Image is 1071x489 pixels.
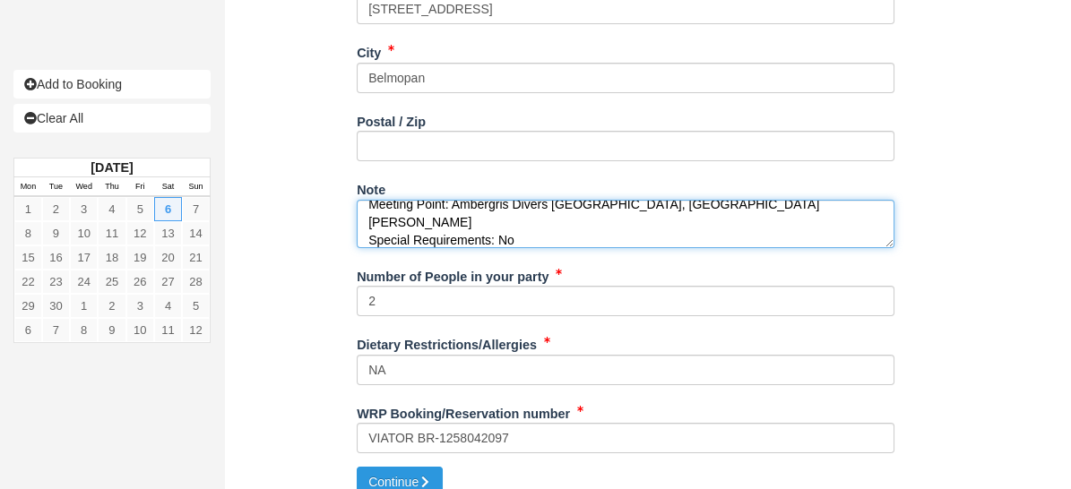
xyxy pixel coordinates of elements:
a: 16 [42,245,70,270]
a: 4 [154,294,182,318]
a: 6 [14,318,42,342]
a: 25 [98,270,125,294]
a: Clear All [13,104,211,133]
a: 4 [98,197,125,221]
a: 6 [154,197,182,221]
a: 7 [42,318,70,342]
label: Dietary Restrictions/Allergies [357,330,537,355]
th: Fri [126,177,154,197]
a: 24 [70,270,98,294]
a: 30 [42,294,70,318]
th: Tue [42,177,70,197]
th: Thu [98,177,125,197]
strong: [DATE] [91,160,133,175]
th: Sat [154,177,182,197]
a: 8 [14,221,42,245]
label: Note [357,175,385,200]
a: 20 [154,245,182,270]
a: 9 [98,318,125,342]
label: City [357,38,381,63]
a: 29 [14,294,42,318]
a: 7 [182,197,210,221]
a: 12 [126,221,154,245]
a: 11 [154,318,182,342]
a: 19 [126,245,154,270]
a: 14 [182,221,210,245]
a: 15 [14,245,42,270]
a: 3 [70,197,98,221]
a: 2 [98,294,125,318]
a: 2 [42,197,70,221]
th: Mon [14,177,42,197]
a: 9 [42,221,70,245]
a: 12 [182,318,210,342]
a: 13 [154,221,182,245]
a: 26 [126,270,154,294]
label: Postal / Zip [357,107,426,132]
a: 10 [126,318,154,342]
a: 11 [98,221,125,245]
a: 22 [14,270,42,294]
a: 1 [70,294,98,318]
th: Sun [182,177,210,197]
a: 27 [154,270,182,294]
a: 18 [98,245,125,270]
a: 5 [182,294,210,318]
label: Number of People in your party [357,262,548,287]
a: 10 [70,221,98,245]
label: WRP Booking/Reservation number [357,399,570,424]
th: Wed [70,177,98,197]
a: 28 [182,270,210,294]
a: 17 [70,245,98,270]
a: 1 [14,197,42,221]
a: 5 [126,197,154,221]
a: 21 [182,245,210,270]
a: 23 [42,270,70,294]
a: Add to Booking [13,70,211,99]
a: 3 [126,294,154,318]
a: 8 [70,318,98,342]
